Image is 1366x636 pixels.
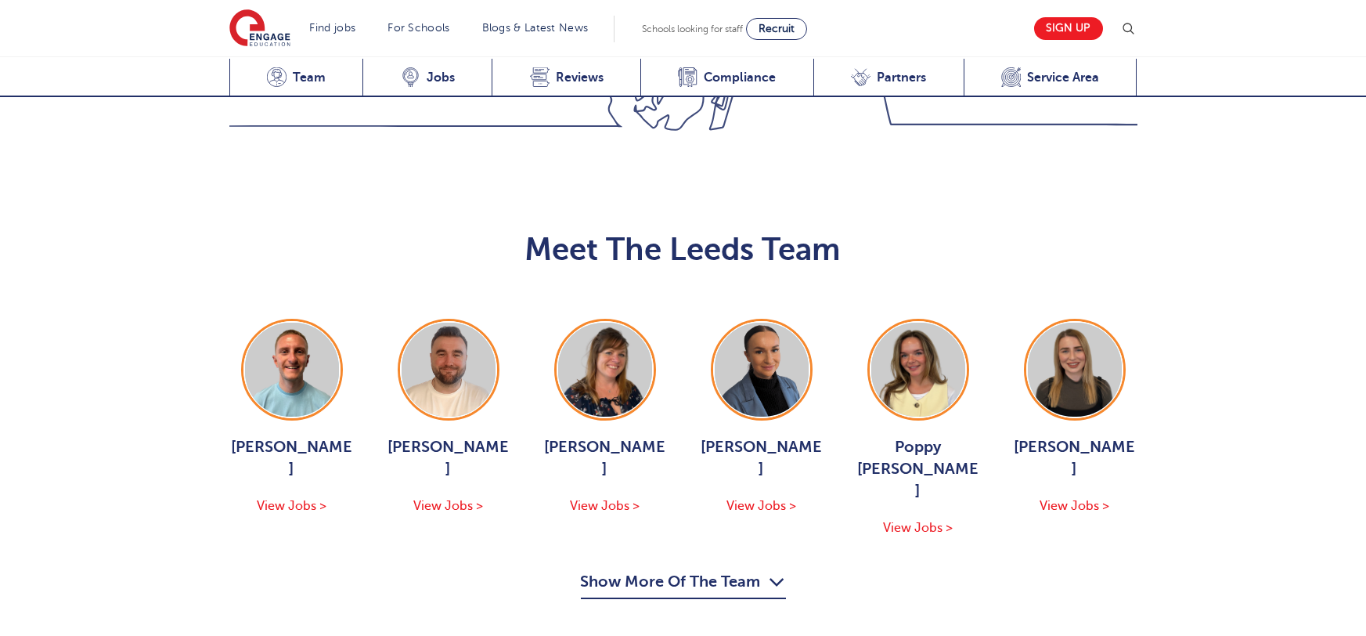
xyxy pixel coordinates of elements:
[427,70,455,85] span: Jobs
[257,499,326,513] span: View Jobs >
[699,319,824,516] a: [PERSON_NAME] View Jobs >
[542,319,668,516] a: [PERSON_NAME] View Jobs >
[704,70,776,85] span: Compliance
[877,70,926,85] span: Partners
[715,323,809,417] img: Holly Johnson
[1012,436,1137,480] span: [PERSON_NAME]
[1012,319,1137,516] a: [PERSON_NAME] View Jobs >
[413,499,483,513] span: View Jobs >
[386,436,511,480] span: [PERSON_NAME]
[310,22,356,34] a: Find jobs
[883,521,953,535] span: View Jobs >
[813,59,964,97] a: Partners
[492,59,640,97] a: Reviews
[387,22,449,34] a: For Schools
[856,319,981,538] a: Poppy [PERSON_NAME] View Jobs >
[1034,17,1103,40] a: Sign up
[699,436,824,480] span: [PERSON_NAME]
[856,436,981,502] span: Poppy [PERSON_NAME]
[1027,70,1099,85] span: Service Area
[556,70,604,85] span: Reviews
[229,436,355,480] span: [PERSON_NAME]
[640,59,813,97] a: Compliance
[229,59,363,97] a: Team
[964,59,1137,97] a: Service Area
[570,499,640,513] span: View Jobs >
[759,23,795,34] span: Recruit
[726,499,796,513] span: View Jobs >
[229,319,355,516] a: [PERSON_NAME] View Jobs >
[871,323,965,417] img: Poppy Burnside
[386,319,511,516] a: [PERSON_NAME] View Jobs >
[362,59,492,97] a: Jobs
[402,323,496,417] img: Chris Rushton
[1028,323,1122,417] img: Layla McCosker
[229,9,290,49] img: Engage Education
[558,323,652,417] img: Joanne Wright
[642,23,743,34] span: Schools looking for staff
[542,436,668,480] span: [PERSON_NAME]
[245,323,339,417] img: George Dignam
[746,18,807,40] a: Recruit
[229,231,1137,269] h2: Meet The Leeds Team
[581,569,786,599] button: Show More Of The Team
[1040,499,1109,513] span: View Jobs >
[482,22,589,34] a: Blogs & Latest News
[293,70,326,85] span: Team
